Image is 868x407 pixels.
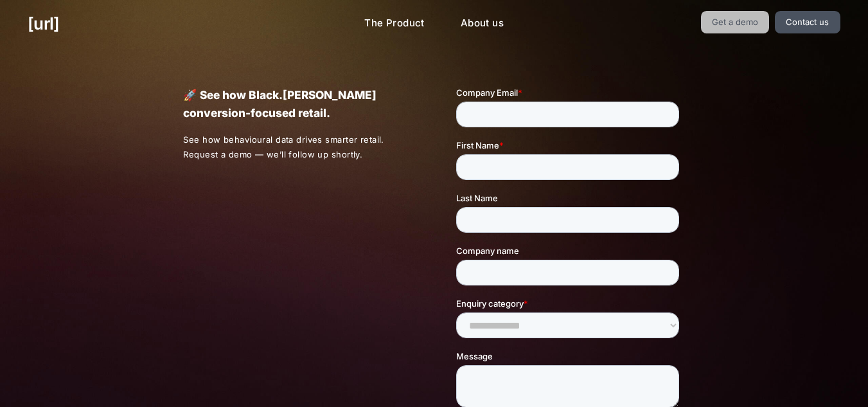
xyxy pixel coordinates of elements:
[701,11,770,33] a: Get a demo
[775,11,840,33] a: Contact us
[183,132,412,162] p: See how behavioural data drives smarter retail. Request a demo — we’ll follow up shortly.
[354,11,435,36] a: The Product
[183,86,411,122] p: 🚀 See how Black.[PERSON_NAME] conversion-focused retail.
[28,11,59,36] a: [URL]
[450,11,514,36] a: About us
